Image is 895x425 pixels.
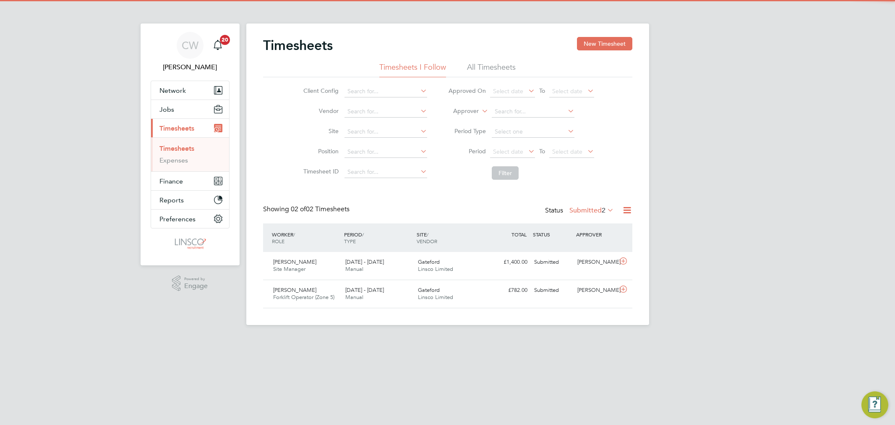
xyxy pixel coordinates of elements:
span: 02 Timesheets [291,205,350,213]
span: CW [182,40,198,51]
span: [DATE] - [DATE] [345,258,384,265]
span: [PERSON_NAME] [273,286,316,294]
span: Jobs [159,105,174,113]
div: Timesheets [151,137,229,171]
span: Select date [552,148,582,155]
div: STATUS [531,227,574,242]
input: Search for... [344,166,427,178]
span: Reports [159,196,184,204]
label: Approved On [448,87,486,94]
span: Linsco Limited [418,294,453,301]
span: VENDOR [417,238,437,244]
a: Go to home page [151,237,230,250]
span: 02 of [291,205,306,213]
button: Preferences [151,210,229,228]
label: Client Config [301,87,339,94]
a: Expenses [159,156,188,164]
li: Timesheets I Follow [379,62,446,77]
button: Timesheets [151,119,229,137]
span: Select date [493,87,523,95]
span: [DATE] - [DATE] [345,286,384,294]
li: All Timesheets [467,62,516,77]
div: [PERSON_NAME] [574,283,618,297]
label: Position [301,147,339,155]
button: Engage Resource Center [861,391,888,418]
span: 2 [602,206,605,215]
div: Submitted [531,255,574,269]
input: Search for... [344,86,427,97]
button: Jobs [151,100,229,118]
label: Period Type [448,127,486,135]
input: Select one [492,126,574,138]
span: 20 [220,35,230,45]
span: [PERSON_NAME] [273,258,316,265]
span: Powered by [184,275,208,283]
div: WORKER [270,227,342,249]
div: PERIOD [342,227,415,249]
label: Vendor [301,107,339,115]
button: Network [151,81,229,100]
div: SITE [415,227,487,249]
span: TOTAL [511,231,527,238]
span: Engage [184,283,208,290]
span: Preferences [159,215,196,223]
span: Select date [493,148,523,155]
button: Finance [151,172,229,190]
button: Reports [151,191,229,209]
span: Manual [345,294,363,301]
span: Select date [552,87,582,95]
span: Chloe Whittall [151,62,230,72]
span: / [362,231,364,238]
span: Linsco Limited [418,265,453,273]
span: ROLE [272,238,284,244]
span: Finance [159,177,183,185]
span: To [537,146,548,157]
div: APPROVER [574,227,618,242]
a: Powered byEngage [172,275,208,291]
span: TYPE [344,238,356,244]
span: Network [159,87,186,94]
span: Gateford [418,286,440,294]
div: [PERSON_NAME] [574,255,618,269]
div: Submitted [531,283,574,297]
img: linsco-logo-retina.png [172,237,207,250]
div: Showing [263,205,351,214]
span: To [537,85,548,96]
span: Forklift Operator (Zone 5) [273,294,334,301]
button: New Timesheet [577,37,632,50]
label: Submitted [569,206,614,215]
h2: Timesheets [263,37,333,54]
a: CW[PERSON_NAME] [151,32,230,72]
span: Site Manager [273,265,305,273]
button: Filter [492,166,519,180]
a: Timesheets [159,144,194,152]
label: Timesheet ID [301,168,339,175]
span: Gateford [418,258,440,265]
label: Approver [441,107,479,115]
a: 20 [209,32,226,59]
input: Search for... [344,126,427,138]
span: Timesheets [159,124,194,132]
div: £782.00 [487,283,531,297]
input: Search for... [492,106,574,118]
label: Site [301,127,339,135]
div: £1,400.00 [487,255,531,269]
nav: Main navigation [141,24,240,265]
input: Search for... [344,106,427,118]
span: / [427,231,428,238]
label: Period [448,147,486,155]
input: Search for... [344,146,427,158]
span: Manual [345,265,363,273]
div: Status [545,205,616,217]
span: / [293,231,295,238]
